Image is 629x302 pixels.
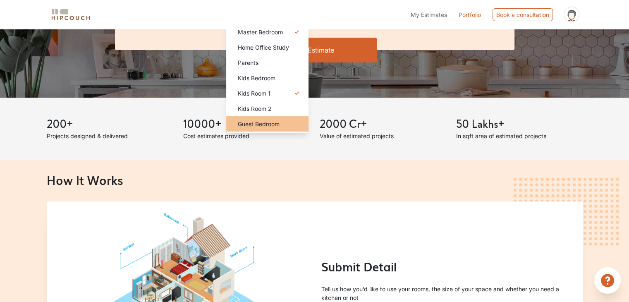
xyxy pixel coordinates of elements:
p: Cost estimates provided [183,132,310,140]
span: Guest Bedroom [238,120,280,128]
h3: 2000 Cr+ [320,117,446,132]
img: logo-horizontal.svg [50,7,91,22]
span: Home Office Study [238,43,289,52]
p: Projects designed & delivered [47,132,173,140]
span: My Estimates [411,11,447,18]
h3: 10000+ [183,117,310,132]
span: logo-horizontal.svg [50,5,91,24]
p: In sqft area of estimated projects [456,132,583,140]
div: Book a consultation [493,8,553,21]
h2: How It Works [47,173,583,187]
span: Master Bedroom [238,28,283,36]
span: Kids Room 1 [238,89,270,98]
span: Kids Bedroom [238,74,275,82]
h3: 200+ [47,117,173,132]
h3: 50 Lakhs+ [456,117,583,132]
button: Get Estimate [253,38,377,62]
a: Portfolio [459,10,481,19]
span: Parents [238,58,258,67]
p: Value of estimated projects [320,132,446,140]
span: Kids Room 2 [238,104,272,113]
